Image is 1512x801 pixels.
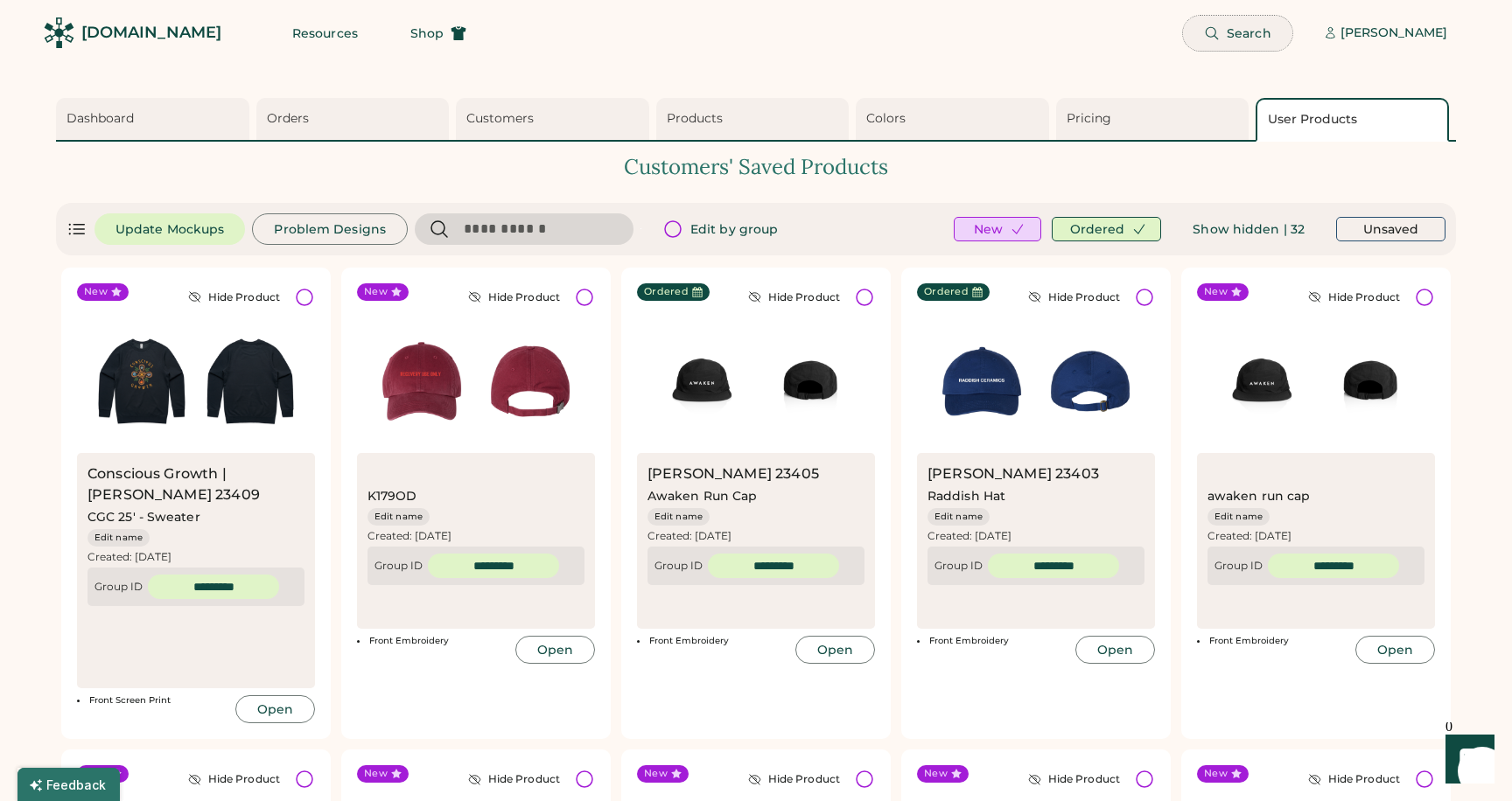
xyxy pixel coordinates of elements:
[1075,636,1155,664] button: Open
[454,283,574,311] button: Hide Product
[644,767,668,781] div: New
[647,508,710,526] button: Edit name
[515,636,595,664] button: Open
[56,152,1456,182] div: Customers' Saved Products
[1355,636,1435,664] button: Open
[1183,16,1292,51] button: Search
[1207,508,1270,526] button: Edit name
[734,283,854,311] button: Hide Product
[77,695,230,706] li: Front Screen Print
[235,695,315,723] button: Open
[647,488,757,505] div: Awaken Run Cap
[196,327,304,435] img: generate-image
[81,22,221,44] div: [DOMAIN_NAME]
[94,580,143,594] div: Group ID
[1014,283,1134,311] button: Hide Product
[866,110,1044,128] div: Colors
[667,110,844,128] div: Products
[1316,327,1424,435] img: generate-image
[1067,110,1244,128] div: Pricing
[87,529,150,547] button: Edit name
[1294,283,1414,311] button: Hide Product
[367,508,430,526] button: Edit name
[924,767,948,781] div: New
[648,213,799,245] button: Edit by group
[84,285,108,299] div: New
[654,559,703,573] div: Group ID
[410,27,444,39] span: Shop
[1052,217,1161,241] button: Ordered
[1429,722,1504,798] iframe: Front Chat
[1204,285,1228,299] div: New
[364,767,388,781] div: New
[917,636,1070,646] li: Front Embroidery
[1207,529,1424,543] div: Created: [DATE]
[795,636,875,664] button: Open
[927,327,1036,435] img: generate-image
[174,765,294,793] button: Hide Product
[44,17,74,48] img: Rendered Logo - Screens
[927,529,1144,543] div: Created: [DATE]
[954,217,1041,241] button: New
[924,285,969,299] div: Ordered
[690,223,778,235] span: Edit by group
[66,110,244,128] div: Dashboard
[927,508,990,526] button: Edit name
[1214,559,1263,573] div: Group ID
[647,529,864,543] div: Created: [DATE]
[174,283,294,311] button: Hide Product
[271,16,379,51] button: Resources
[637,636,790,646] li: Front Embroidery
[1336,217,1445,241] button: Unsaved
[476,327,584,435] img: generate-image
[1204,767,1228,781] div: New
[466,110,644,128] div: Customers
[364,285,388,299] div: New
[454,765,574,793] button: Hide Product
[927,463,1144,484] div: [PERSON_NAME] 23403
[972,287,983,297] button: Last Order Date:
[1207,327,1316,435] img: generate-image
[1014,765,1134,793] button: Hide Product
[94,213,245,245] button: Update Mockups
[927,488,1015,505] div: Raddish Hat
[1172,215,1326,243] button: Show hidden | 32
[1207,488,1310,505] div: awaken run cap
[644,285,689,299] div: Ordered
[367,327,476,435] img: generate-image
[87,550,304,564] div: Created: [DATE]
[374,559,423,573] div: Group ID
[267,110,444,128] div: Orders
[734,765,854,793] button: Hide Product
[87,509,200,526] div: CGC 25' - Sweater
[647,327,756,435] img: generate-image
[1268,111,1442,129] div: User Products
[66,219,87,240] div: Show list view
[647,463,864,484] div: [PERSON_NAME] 23405
[389,16,487,51] button: Shop
[367,529,584,543] div: Created: [DATE]
[692,287,703,297] button: Last Order Date:
[1340,24,1447,42] div: [PERSON_NAME]
[1197,636,1350,646] li: Front Embroidery
[357,636,510,646] li: Front Embroidery
[1036,327,1144,435] img: generate-image
[87,463,304,505] div: Conscious Growth | [PERSON_NAME] 23409
[934,559,983,573] div: Group ID
[1294,765,1414,793] button: Hide Product
[367,488,455,505] div: K179OD
[756,327,864,435] img: generate-image
[87,327,196,435] img: generate-image
[252,213,408,245] button: Problem Designs
[1227,27,1271,39] span: Search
